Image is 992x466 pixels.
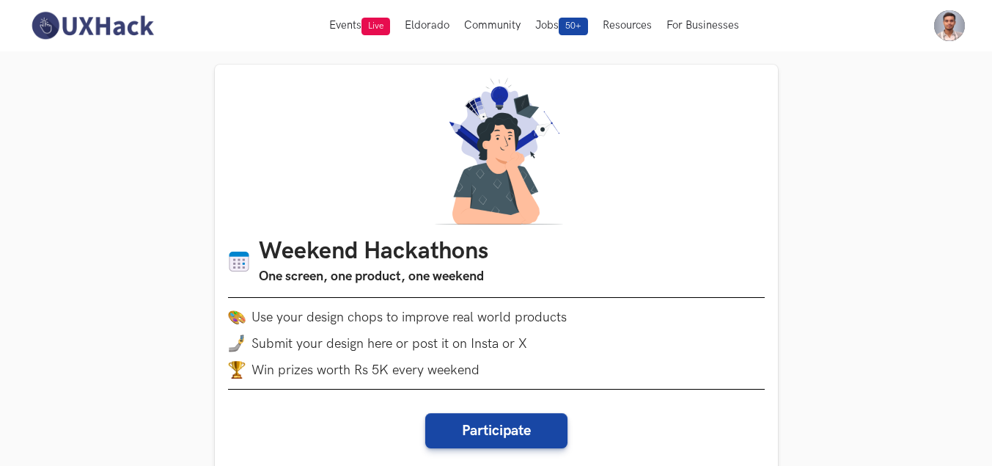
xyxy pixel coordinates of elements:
[27,10,158,41] img: UXHack-logo.png
[228,250,250,273] img: Calendar icon
[426,78,567,225] img: A designer thinking
[251,336,527,352] span: Submit your design here or post it on Insta or X
[559,18,588,35] span: 50+
[228,308,246,326] img: palette.png
[425,413,567,448] button: Participate
[228,361,765,379] li: Win prizes worth Rs 5K every weekend
[228,361,246,379] img: trophy.png
[934,10,965,41] img: Your profile pic
[259,266,488,287] h3: One screen, one product, one weekend
[361,18,390,35] span: Live
[228,308,765,326] li: Use your design chops to improve real world products
[259,238,488,266] h1: Weekend Hackathons
[228,335,246,352] img: mobile-in-hand.png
